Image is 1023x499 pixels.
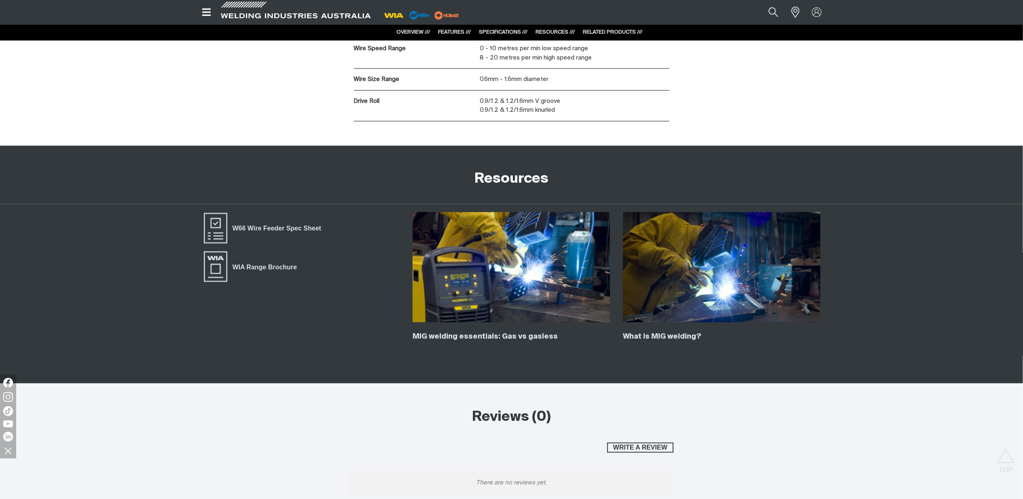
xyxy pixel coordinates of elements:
a: OVERVIEW /// [397,30,430,35]
a: miller [432,12,462,18]
p: Drive Roll [354,97,476,106]
a: WIA Range Brochure [203,251,302,283]
button: Search products [760,3,787,21]
button: Write a review [607,443,674,453]
a: FEATURES /// [438,30,471,35]
input: Product name or item number... [749,3,787,21]
img: YouTube [3,420,13,427]
button: Scroll to top [997,448,1015,467]
p: There are no reviews yet. [350,471,674,495]
p: Wire Speed Range [354,44,476,53]
p: 0.9/1.2 & 1.2/1.6mm V groove 0.9/1.2 & 1.2/1.6mm knurled [480,97,669,115]
span: WIA Range Brochure [227,262,302,272]
img: What is MIG welding? [623,212,820,322]
a: SPECIFICATIONS /// [479,30,528,35]
img: TikTok [3,406,13,416]
img: miller [432,9,462,21]
p: Wire Size Range [354,75,476,84]
span: W66 Wire Feeder Spec Sheet [227,223,326,234]
img: MIG welding essentials: Gas vs gasless [413,212,610,322]
p: 0 - 10 metres per min low speed range 8 - 20 metres per min high speed range [480,44,669,62]
img: hide socials [1,444,15,458]
h2: Resources [474,170,549,188]
img: Facebook [3,378,13,388]
span: Write a review [608,443,673,453]
a: MIG welding essentials: Gas vs gasless [413,333,558,340]
a: What is MIG welding? [623,333,701,340]
a: RELATED PRODUCTS /// [583,30,643,35]
h2: Reviews (0) [350,409,674,426]
a: W66 Wire Feeder Spec Sheet [203,212,326,245]
img: LinkedIn [3,432,13,441]
a: RESOURCES /// [536,30,575,35]
img: Instagram [3,392,13,402]
p: 0.6mm - 1.6mm diameter [480,75,669,84]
